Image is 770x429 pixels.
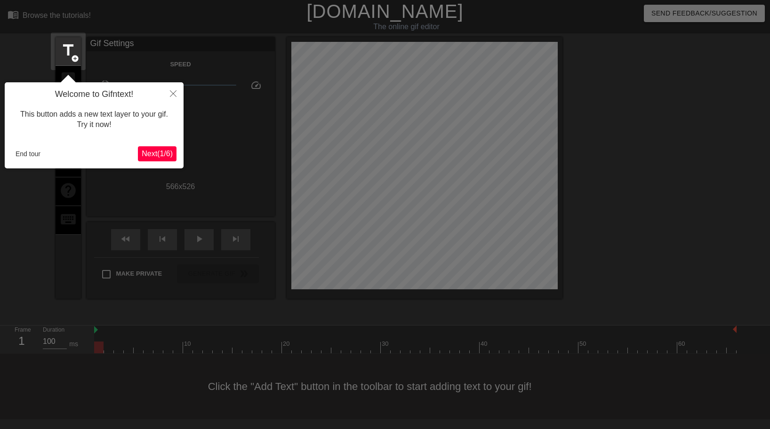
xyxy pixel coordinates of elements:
[163,82,184,104] button: Close
[12,147,44,161] button: End tour
[12,100,176,140] div: This button adds a new text layer to your gif. Try it now!
[138,146,176,161] button: Next
[142,150,173,158] span: Next ( 1 / 6 )
[12,89,176,100] h4: Welcome to Gifntext!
